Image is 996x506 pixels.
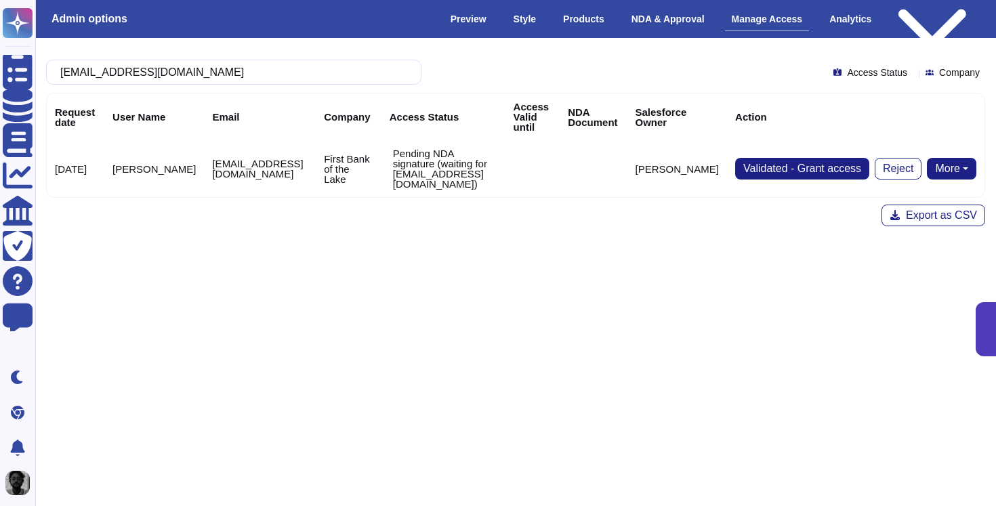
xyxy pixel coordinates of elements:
td: First Bank of the Lake [316,140,381,197]
th: Salesforce Owner [627,93,728,140]
th: Request date [47,93,104,140]
span: Company [939,68,980,77]
button: user [3,468,39,498]
th: Email [204,93,316,140]
button: Validated - Grant access [735,158,869,180]
th: Company [316,93,381,140]
div: Style [507,7,543,30]
div: Preview [444,7,493,30]
th: Access Valid until [505,93,560,140]
span: Reject [883,163,913,174]
td: [EMAIL_ADDRESS][DOMAIN_NAME] [204,140,316,197]
div: NDA & Approval [625,7,711,30]
div: Manage Access [725,7,810,31]
th: User Name [104,93,204,140]
button: Export as CSV [881,205,985,226]
th: Access Status [381,93,505,140]
img: user [5,471,30,495]
td: [DATE] [47,140,104,197]
span: Access Status [847,68,907,77]
button: More [927,158,976,180]
th: Action [727,93,984,140]
h3: Admin options [51,12,127,25]
span: Export as CSV [906,210,977,221]
input: Search by keywords [54,60,407,84]
button: Reject [875,158,921,180]
p: Pending NDA signature (waiting for [EMAIL_ADDRESS][DOMAIN_NAME]) [393,148,497,189]
div: Products [556,7,611,30]
div: Analytics [823,7,878,30]
td: [PERSON_NAME] [627,140,728,197]
th: NDA Document [560,93,627,140]
td: [PERSON_NAME] [104,140,204,197]
span: Validated - Grant access [743,163,861,174]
